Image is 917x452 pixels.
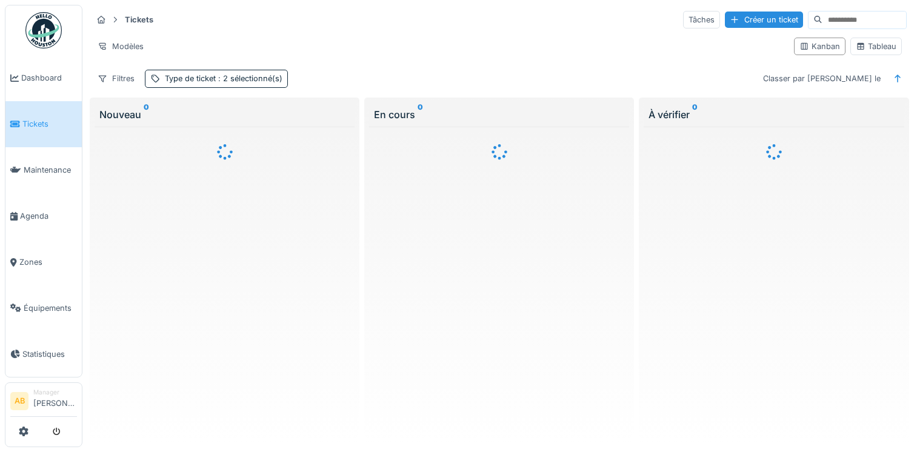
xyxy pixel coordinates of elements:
a: Agenda [5,193,82,239]
span: Agenda [20,210,77,222]
div: Créer un ticket [725,12,803,28]
span: Zones [19,256,77,268]
li: [PERSON_NAME] [33,388,77,414]
div: Manager [33,388,77,397]
div: En cours [374,107,624,122]
a: Tickets [5,101,82,147]
div: Tableau [856,41,896,52]
div: Type de ticket [165,73,282,84]
span: Maintenance [24,164,77,176]
span: Tickets [22,118,77,130]
a: Zones [5,239,82,285]
a: AB Manager[PERSON_NAME] [10,388,77,417]
div: Kanban [799,41,840,52]
sup: 0 [692,107,698,122]
a: Maintenance [5,147,82,193]
span: Statistiques [22,348,77,360]
a: Équipements [5,285,82,331]
span: Dashboard [21,72,77,84]
span: Équipements [24,302,77,314]
span: : 2 sélectionné(s) [216,74,282,83]
sup: 0 [418,107,423,122]
sup: 0 [144,107,149,122]
div: Tâches [683,11,720,28]
div: Nouveau [99,107,350,122]
div: Classer par [PERSON_NAME] le [758,70,886,87]
div: Modèles [92,38,149,55]
div: À vérifier [649,107,899,122]
img: Badge_color-CXgf-gQk.svg [25,12,62,48]
a: Statistiques [5,331,82,377]
a: Dashboard [5,55,82,101]
li: AB [10,392,28,410]
strong: Tickets [120,14,158,25]
div: Filtres [92,70,140,87]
